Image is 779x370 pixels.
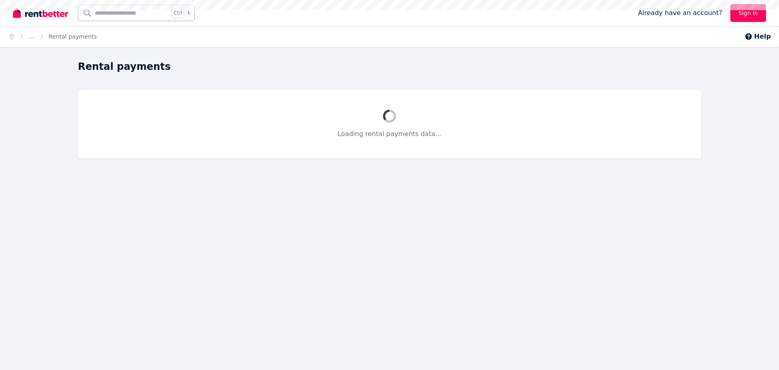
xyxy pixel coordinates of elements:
span: Rental payments [49,32,97,41]
a: ... [29,33,34,40]
a: Sign In [730,4,766,22]
p: Loading rental payments data... [97,129,682,139]
button: Help [745,32,771,41]
h1: Rental payments [78,60,171,73]
img: RentBetter [13,7,68,19]
span: k [187,10,190,16]
span: Ctrl [172,8,184,18]
span: Already have an account? [638,8,722,18]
